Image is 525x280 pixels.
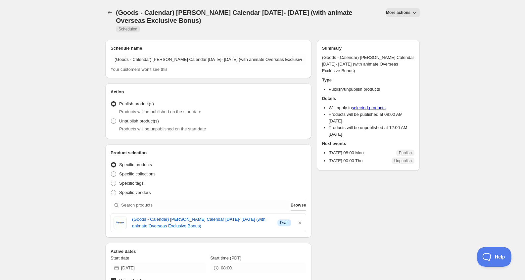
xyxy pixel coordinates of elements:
span: Products will be published on the start date [119,109,201,114]
a: selected products [352,105,386,110]
span: Publish [399,150,412,156]
h2: Next events [322,140,414,147]
span: Publish product(s) [119,101,154,106]
h2: Details [322,95,414,102]
span: Start date [111,256,129,260]
a: (Goods - Calendar) [PERSON_NAME] Calendar [DATE]- [DATE] (with animate Overseas Exclusive Bonus) [132,216,272,229]
li: Products will be unpublished at 12:00 AM [DATE] [329,124,414,138]
span: Unpublish [394,158,412,163]
span: Products will be unpublished on the start date [119,126,206,131]
h2: Active dates [111,248,306,255]
span: Specific tags [119,181,144,186]
p: (Goods - Calendar) [PERSON_NAME] Calendar [DATE]- [DATE] (with animate Overseas Exclusive Bonus) [322,54,414,74]
span: Specific vendors [119,190,151,195]
li: Publish/unpublish products [329,86,414,93]
span: Specific collections [119,171,156,176]
h2: Summary [322,45,414,52]
span: Scheduled [119,26,137,32]
h2: Schedule name [111,45,306,52]
p: [DATE] 00:00 Thu [329,158,363,164]
p: [DATE] 08:00 Mon [329,150,364,156]
button: Schedules [105,8,115,17]
span: Specific products [119,162,152,167]
span: Browse [291,202,306,209]
span: Draft [280,220,289,225]
span: Your customers won't see this [111,67,167,72]
span: Start time (PDT) [210,256,241,260]
li: Products will be published at 08:00 AM [DATE] [329,111,414,124]
span: Unpublish product(s) [119,118,159,123]
h2: Product selection [111,150,306,156]
h2: Action [111,89,306,95]
button: More actions [386,8,420,17]
li: Will apply to [329,105,414,111]
iframe: Toggle Customer Support [477,247,512,267]
h2: Type [322,77,414,83]
button: Browse [291,200,306,210]
input: Search products [121,200,289,210]
span: (Goods - Calendar) [PERSON_NAME] Calendar [DATE]- [DATE] (with animate Overseas Exclusive Bonus) [116,9,352,24]
span: More actions [386,10,410,15]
